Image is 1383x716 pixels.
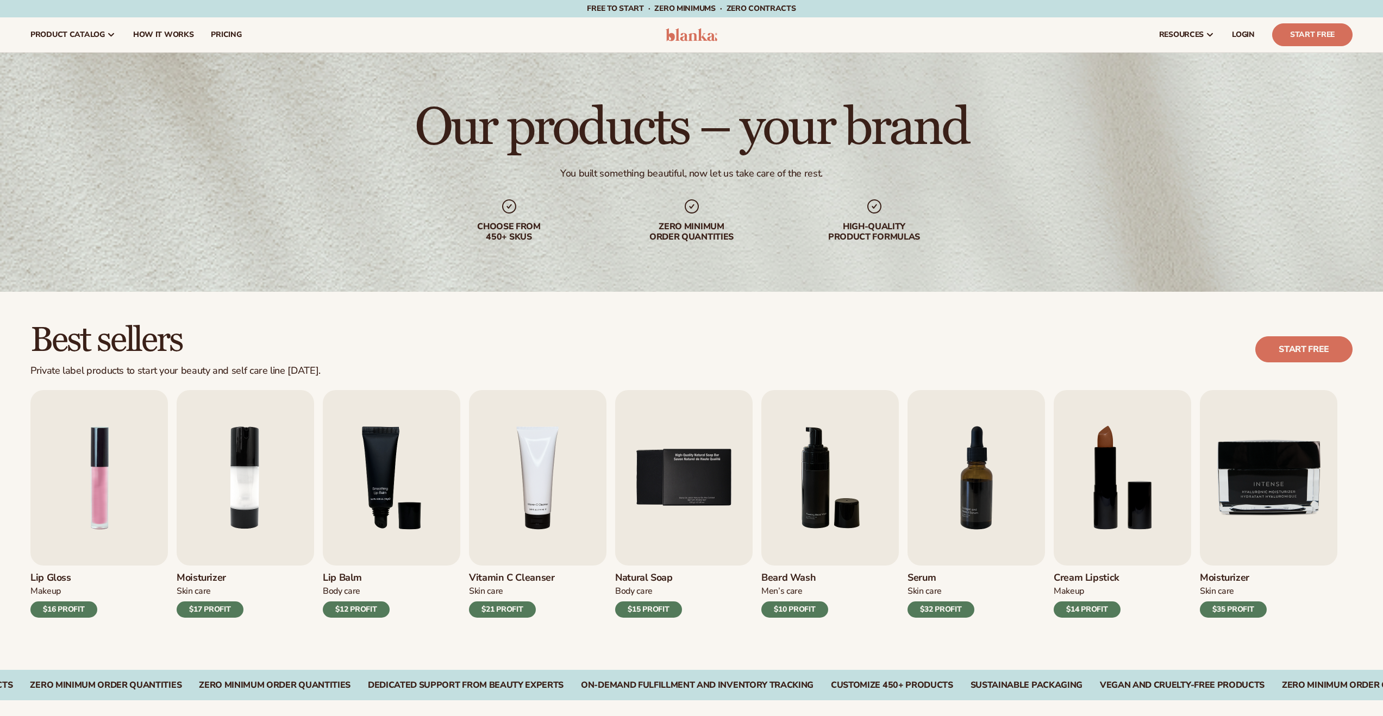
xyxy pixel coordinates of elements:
div: $10 PROFIT [761,601,828,618]
div: High-quality product formulas [805,222,944,242]
span: How It Works [133,30,194,39]
div: $17 PROFIT [177,601,243,618]
a: How It Works [124,17,203,52]
div: $16 PROFIT [30,601,97,618]
div: You built something beautiful, now let us take care of the rest. [560,167,823,180]
h3: Moisturizer [177,572,243,584]
div: VEGAN AND CRUELTY-FREE PRODUCTS [1100,680,1265,690]
img: logo [666,28,717,41]
a: Start Free [1272,23,1353,46]
a: Start free [1255,336,1353,362]
a: 7 / 9 [908,390,1045,618]
h3: Natural Soap [615,572,682,584]
div: Body Care [323,586,390,597]
div: CUSTOMIZE 450+ PRODUCTS [831,680,953,690]
h1: Our products – your brand [415,102,968,154]
h2: Best sellers [30,322,321,359]
div: Dedicated Support From Beauty Experts [368,680,564,690]
a: 2 / 9 [177,390,314,618]
a: pricing [202,17,250,52]
a: 5 / 9 [615,390,753,618]
span: resources [1159,30,1204,39]
div: On-Demand Fulfillment and Inventory Tracking [581,680,813,690]
div: Makeup [30,586,97,597]
h3: Vitamin C Cleanser [469,572,555,584]
h3: Beard Wash [761,572,828,584]
div: $21 PROFIT [469,601,536,618]
h3: Lip Gloss [30,572,97,584]
h3: Serum [908,572,974,584]
div: Zero minimum order quantities [622,222,761,242]
a: 1 / 9 [30,390,168,618]
div: $14 PROFIT [1054,601,1121,618]
span: pricing [211,30,241,39]
div: Zero Minimum Order QuantitieS [199,680,351,690]
a: product catalog [22,17,124,52]
div: Zero Minimum Order QuantitieS [30,680,182,690]
a: 4 / 9 [469,390,606,618]
h3: Lip Balm [323,572,390,584]
div: $35 PROFIT [1200,601,1267,618]
a: 8 / 9 [1054,390,1191,618]
a: resources [1150,17,1223,52]
div: Body Care [615,586,682,597]
div: Skin Care [177,586,243,597]
h3: Moisturizer [1200,572,1267,584]
div: Private label products to start your beauty and self care line [DATE]. [30,365,321,377]
span: product catalog [30,30,105,39]
a: LOGIN [1223,17,1263,52]
div: $15 PROFIT [615,601,682,618]
div: $12 PROFIT [323,601,390,618]
div: Choose from 450+ Skus [440,222,579,242]
a: 3 / 9 [323,390,460,618]
span: LOGIN [1232,30,1255,39]
div: Men’s Care [761,586,828,597]
h3: Cream Lipstick [1054,572,1121,584]
a: 9 / 9 [1200,390,1337,618]
div: Skin Care [1200,586,1267,597]
div: $32 PROFIT [908,601,974,618]
span: Free to start · ZERO minimums · ZERO contracts [587,3,796,14]
div: Makeup [1054,586,1121,597]
a: 6 / 9 [761,390,899,618]
div: SUSTAINABLE PACKAGING [971,680,1082,690]
div: Skin Care [469,586,555,597]
div: Skin Care [908,586,974,597]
